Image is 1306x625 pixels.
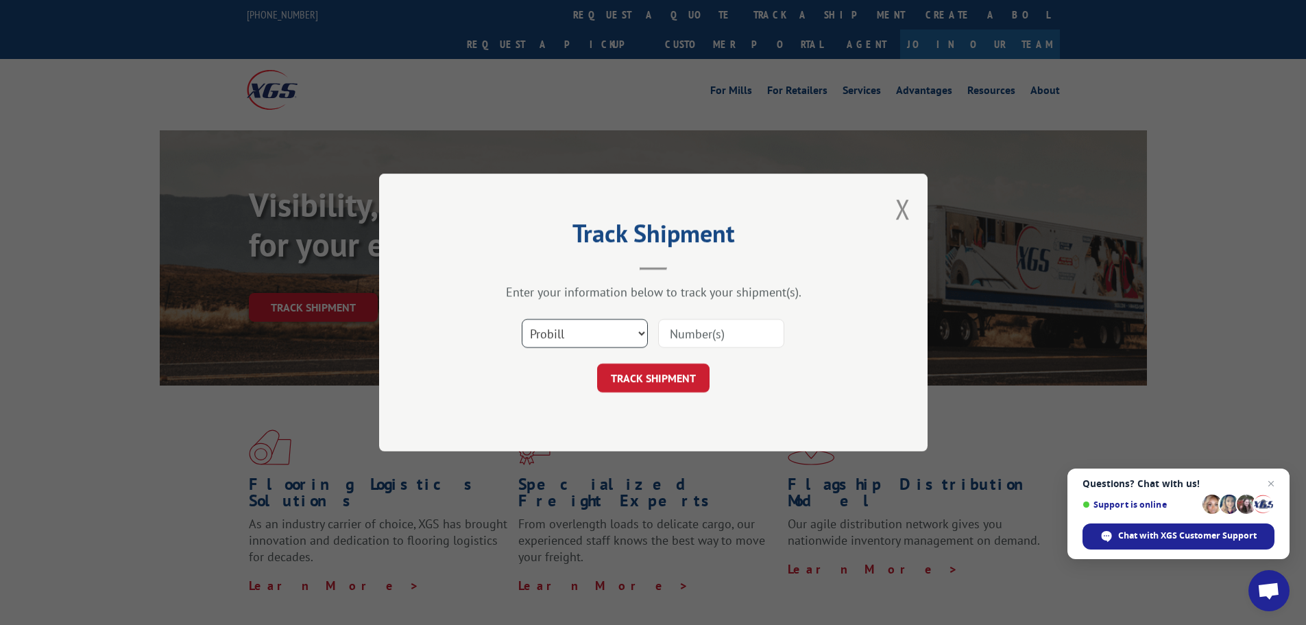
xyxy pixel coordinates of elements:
[1083,523,1274,550] div: Chat with XGS Customer Support
[1248,570,1290,611] div: Open chat
[448,224,859,250] h2: Track Shipment
[895,191,910,227] button: Close modal
[1118,530,1257,542] span: Chat with XGS Customer Support
[658,319,784,348] input: Number(s)
[1083,478,1274,489] span: Questions? Chat with us!
[597,364,710,392] button: TRACK SHIPMENT
[448,284,859,300] div: Enter your information below to track your shipment(s).
[1263,475,1279,492] span: Close chat
[1083,499,1198,510] span: Support is online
